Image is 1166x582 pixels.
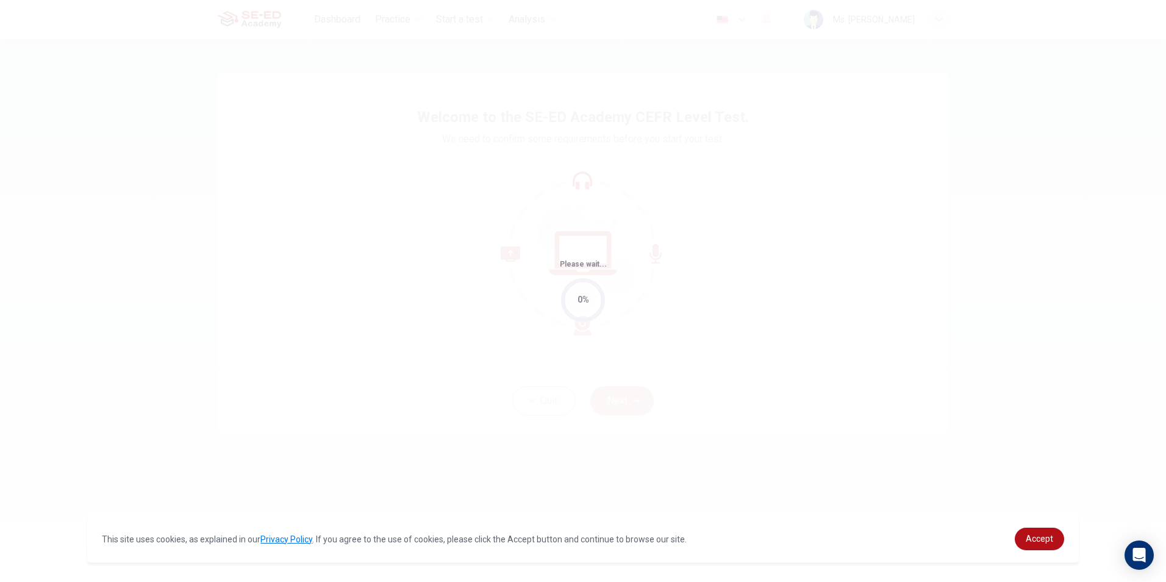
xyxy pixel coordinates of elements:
[1026,534,1053,544] span: Accept
[1015,528,1064,550] a: dismiss cookie message
[1125,541,1154,570] div: Open Intercom Messenger
[102,534,687,544] span: This site uses cookies, as explained in our . If you agree to the use of cookies, please click th...
[87,516,1078,562] div: cookieconsent
[578,293,589,307] div: 0%
[260,534,312,544] a: Privacy Policy
[560,260,607,268] span: Please wait...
